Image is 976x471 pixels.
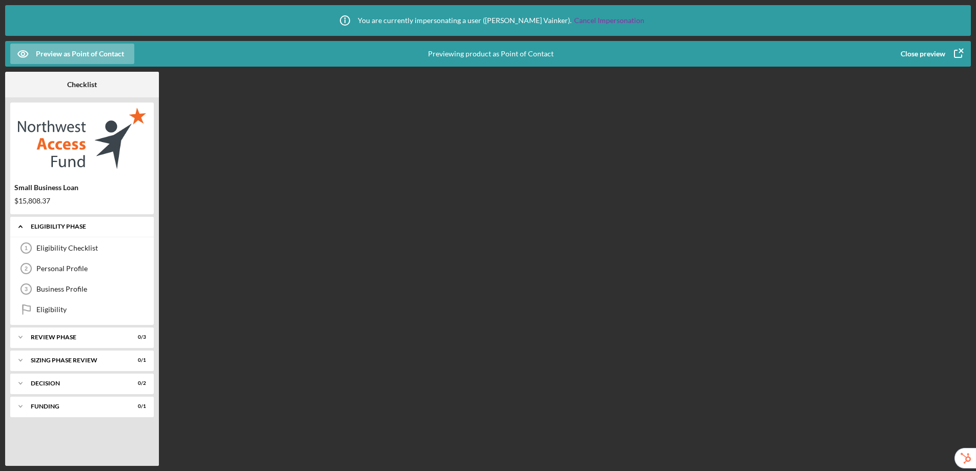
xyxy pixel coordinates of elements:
tspan: 1 [25,245,28,251]
tspan: 2 [25,265,28,272]
div: Funding [31,403,120,409]
tspan: 3 [25,286,28,292]
img: Product logo [10,108,154,169]
div: Close preview [901,44,945,64]
div: Sizing Phase Review [31,357,120,363]
div: Decision [31,380,120,386]
div: Personal Profile [36,264,148,273]
b: Checklist [67,80,97,89]
button: Close preview [890,44,971,64]
div: 0 / 1 [128,403,146,409]
a: Cancel Impersonation [574,16,644,25]
div: Previewing product as Point of Contact [428,41,554,67]
div: Eligibility [36,305,148,314]
div: 0 / 2 [128,380,146,386]
div: You are currently impersonating a user ( [PERSON_NAME] Vainker ). [332,8,644,33]
div: Preview as Point of Contact [36,44,124,64]
div: Business Profile [36,285,148,293]
div: Eligibility Checklist [36,244,148,252]
div: Eligibility Phase [31,223,141,230]
div: $15,808.37 [14,197,150,205]
button: Preview as Point of Contact [10,44,134,64]
div: 0 / 3 [128,334,146,340]
div: REVIEW PHASE [31,334,120,340]
div: Small Business Loan [14,183,150,192]
div: 0 / 1 [128,357,146,363]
